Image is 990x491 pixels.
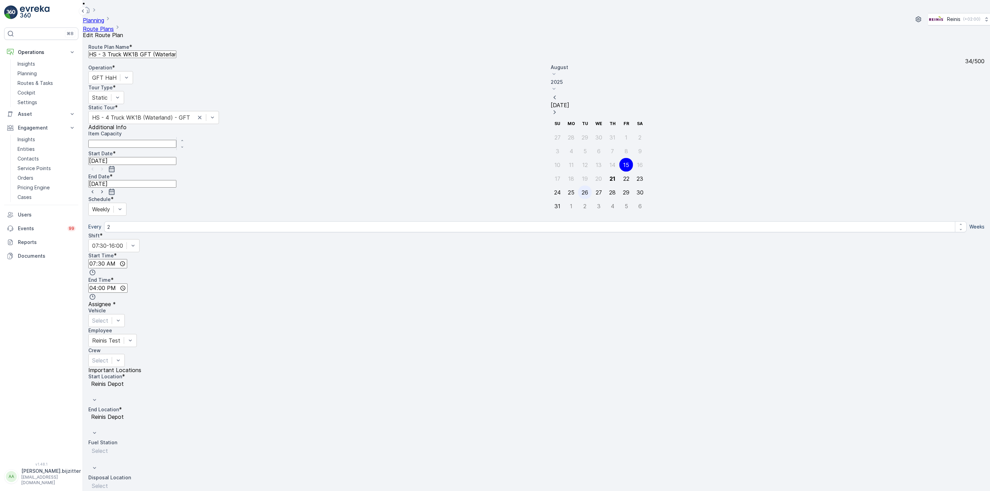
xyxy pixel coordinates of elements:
[625,134,627,141] div: 1
[18,124,65,131] p: Engagement
[88,180,176,188] input: dd/mm/yyyy
[4,121,78,135] button: Engagement
[88,475,131,480] label: Disposal Location
[18,80,53,87] p: Routes & Tasks
[15,183,78,192] a: Pricing Engine
[15,154,78,164] a: Contacts
[18,239,76,246] p: Reports
[88,223,101,230] p: Every
[637,176,643,182] div: 23
[595,134,602,141] div: 30
[619,117,633,131] th: Friday
[583,148,587,154] div: 5
[4,222,78,235] a: Events99
[570,148,573,154] div: 4
[606,117,619,131] th: Thursday
[18,146,35,153] p: Entities
[88,44,129,50] label: Route Plan Name
[4,45,78,59] button: Operations
[18,253,76,259] p: Documents
[569,162,574,168] div: 11
[609,134,615,141] div: 31
[83,17,104,24] a: Planning
[21,468,81,475] p: [PERSON_NAME].bijzitter
[568,176,574,182] div: 18
[625,203,628,209] div: 5
[609,162,615,168] div: 14
[69,226,74,231] p: 99
[623,176,629,182] div: 22
[88,104,115,110] label: Static Tour
[88,253,114,258] label: Start Time
[623,189,629,196] div: 29
[18,184,50,191] p: Pricing Engine
[965,58,984,64] p: 34 / 500
[551,64,647,71] p: August
[88,150,113,156] label: Start Date
[83,32,123,38] span: Edit Route Plan
[88,131,122,136] label: Item Capacity
[554,203,560,209] div: 31
[18,49,65,56] p: Operations
[582,134,588,141] div: 29
[92,447,186,455] p: Select
[564,117,578,131] th: Monday
[4,208,78,222] a: Users
[15,78,78,88] a: Routes & Tasks
[554,189,561,196] div: 24
[18,111,65,118] p: Asset
[15,192,78,202] a: Cases
[15,69,78,78] a: Planning
[88,85,113,90] label: Tour Type
[583,203,586,209] div: 2
[4,5,18,19] img: logo
[625,148,628,154] div: 8
[947,16,960,23] p: Reinis
[597,148,601,154] div: 6
[623,162,629,168] div: 15
[92,316,108,325] p: Select
[21,475,81,486] p: [EMAIL_ADDRESS][DOMAIN_NAME]
[568,134,574,141] div: 28
[611,148,614,154] div: 7
[4,107,78,121] button: Asset
[91,414,178,420] div: Reinis Depot
[4,235,78,249] a: Reports
[18,70,37,77] p: Planning
[551,117,564,131] th: Sunday
[963,16,980,22] p: ( +02:00 )
[595,176,602,182] div: 20
[596,162,602,168] div: 13
[88,196,111,202] label: Schedule
[554,134,561,141] div: 27
[92,482,186,490] p: Select
[18,225,63,232] p: Events
[582,176,588,182] div: 19
[88,406,119,412] label: End Location
[969,223,984,230] p: Weeks
[88,308,106,313] label: Vehicle
[18,165,51,172] p: Service Points
[83,25,114,32] a: Route Plans
[88,327,112,333] label: Employee
[15,98,78,107] a: Settings
[638,134,641,141] div: 2
[4,468,78,486] button: AA[PERSON_NAME].bijzitter[EMAIL_ADDRESS][DOMAIN_NAME]
[568,189,574,196] div: 25
[597,203,601,209] div: 3
[582,189,588,196] div: 26
[18,89,35,96] p: Cockpit
[18,194,32,201] p: Cases
[88,233,100,238] label: Shift
[88,367,984,373] p: Important Locations
[611,203,614,209] div: 4
[15,164,78,173] a: Service Points
[596,189,602,196] div: 27
[88,124,126,131] span: Additional Info
[88,277,111,283] label: End Time
[638,203,642,209] div: 6
[637,162,643,168] div: 16
[928,15,944,23] img: Reinis-Logo-Vrijstaand_Tekengebied-1-copy2_aBO4n7j.png
[15,173,78,183] a: Orders
[551,79,647,86] p: 2025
